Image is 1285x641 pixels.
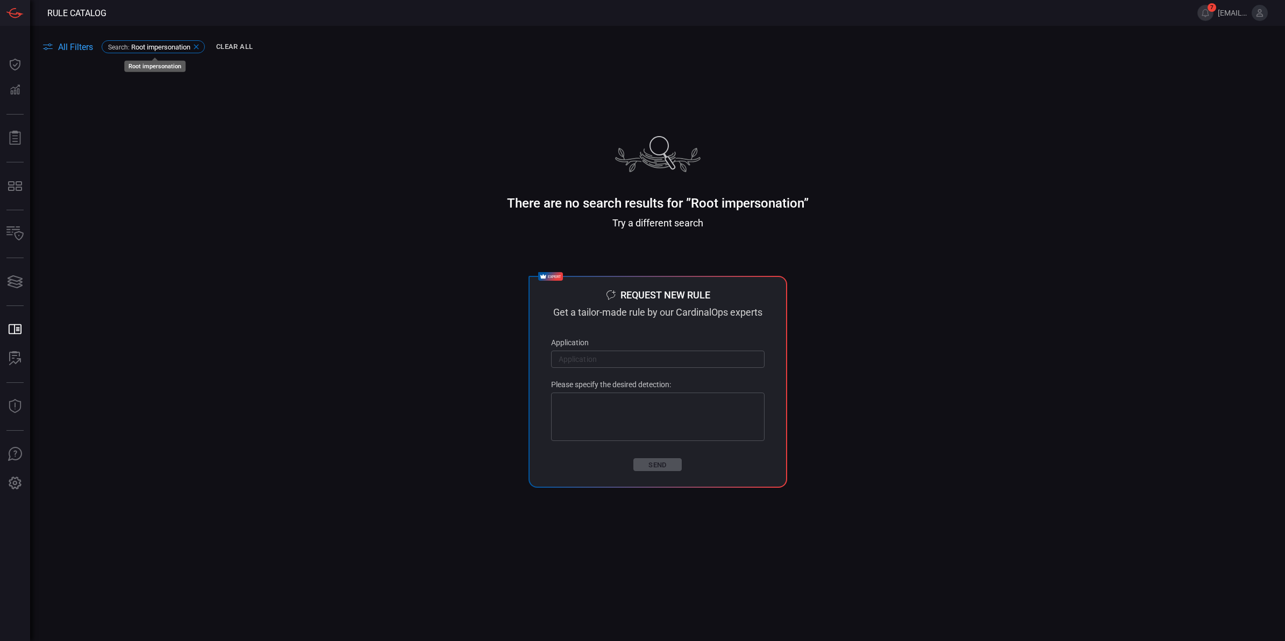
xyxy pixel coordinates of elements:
[2,441,28,467] button: Ask Us A Question
[2,221,28,247] button: Inventory
[551,308,765,317] div: Get a tailor-made rule by our CardinalOps experts
[128,63,181,70] div: Root impersonation
[496,196,819,211] div: There are no search results for ”Root impersonation”
[58,42,93,52] span: All Filters
[620,290,710,300] div: Request new rule
[2,173,28,199] button: MITRE - Detection Posture
[1208,3,1216,12] span: 7
[2,346,28,372] button: ALERT ANALYSIS
[1218,9,1247,17] span: [EMAIL_ADDRESS][DOMAIN_NAME]
[2,77,28,103] button: Detections
[47,8,106,18] span: Rule Catalog
[551,349,765,369] input: Application
[1197,5,1213,21] button: 7
[551,339,765,346] p: Application
[2,471,28,496] button: Preferences
[213,39,255,55] button: Clear All
[2,317,28,343] button: Rule Catalog
[131,43,190,51] span: Root impersonation
[2,269,28,295] button: Cards
[551,381,765,388] p: Please specify the desired detection:
[2,394,28,419] button: Threat Intelligence
[43,42,93,52] button: All Filters
[108,44,130,51] span: Search :
[496,217,819,229] div: Try a different search
[548,273,561,279] span: expert
[2,52,28,77] button: Dashboard
[2,125,28,151] button: Reports
[102,40,205,53] div: Search:Root impersonation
